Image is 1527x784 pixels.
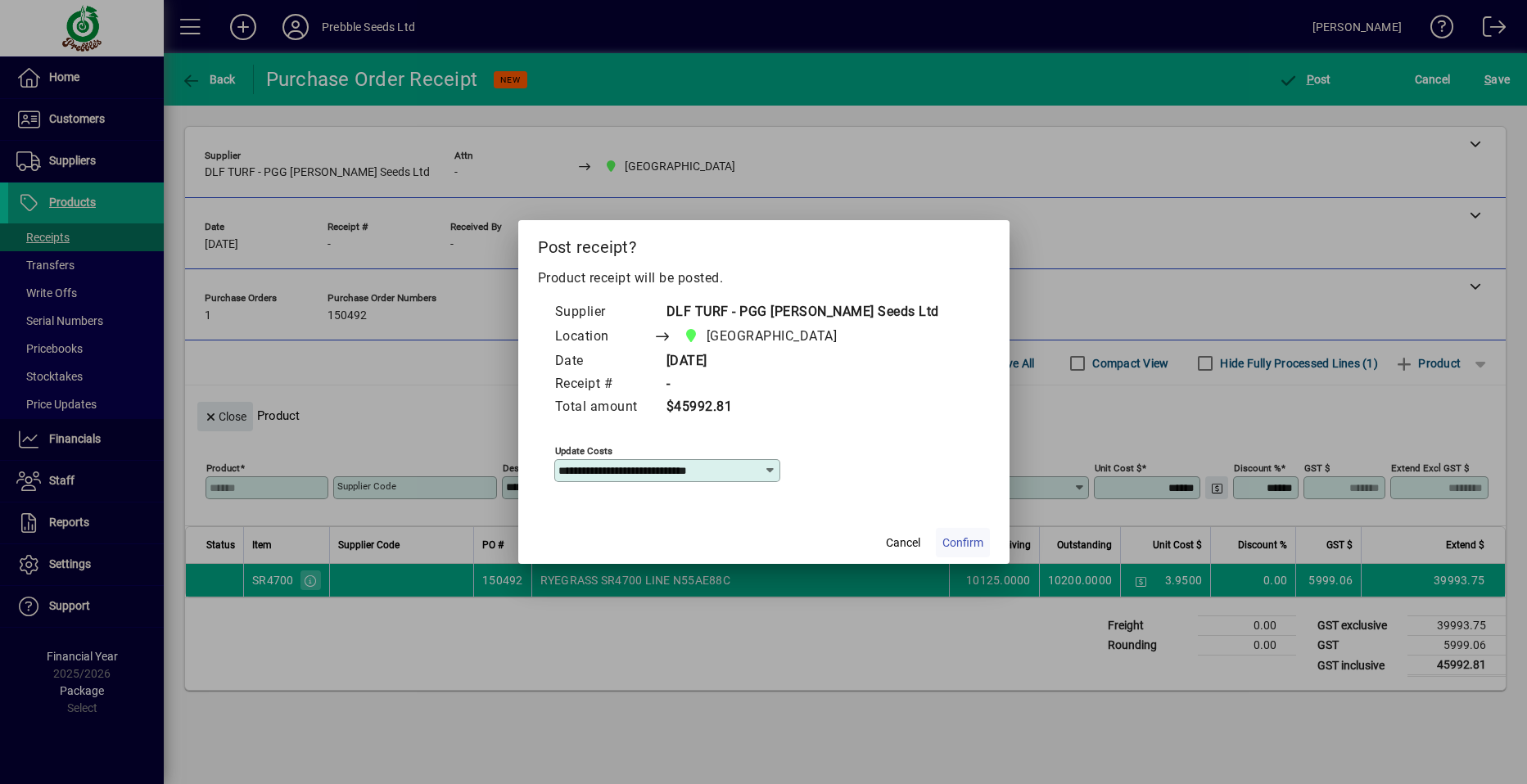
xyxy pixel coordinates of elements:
span: Confirm [942,534,983,552]
span: CHRISTCHURCH [680,325,844,348]
td: DLF TURF - PGG [PERSON_NAME] Seeds Ltd [654,301,939,324]
span: [GEOGRAPHIC_DATA] [707,327,838,346]
td: Date [554,350,654,373]
td: [DATE] [654,350,939,373]
td: Receipt # [554,373,654,396]
button: Confirm [936,528,990,557]
p: Product receipt will be posted. [538,268,990,288]
td: $45992.81 [654,396,939,419]
button: Cancel [877,528,929,557]
span: Cancel [886,534,920,552]
td: Supplier [554,301,654,324]
td: Total amount [554,396,654,419]
td: - [654,373,939,396]
td: Location [554,324,654,350]
mat-label: Update costs [555,445,612,457]
h2: Post receipt? [518,220,1010,268]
